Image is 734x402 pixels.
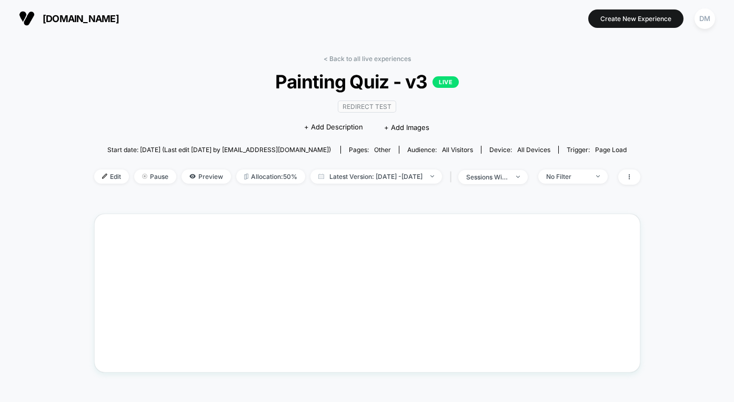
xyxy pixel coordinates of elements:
img: Visually logo [19,11,35,26]
div: No Filter [546,173,588,180]
button: [DOMAIN_NAME] [16,10,122,27]
span: Latest Version: [DATE] - [DATE] [310,169,442,184]
div: Pages: [349,146,391,154]
span: all devices [517,146,550,154]
img: rebalance [244,174,248,179]
img: calendar [318,174,324,179]
img: end [142,174,147,179]
p: LIVE [433,76,459,88]
span: Page Load [595,146,627,154]
div: Trigger: [567,146,627,154]
div: sessions with impression [466,173,508,181]
span: | [447,169,458,185]
button: DM [691,8,718,29]
a: < Back to all live experiences [324,55,411,63]
img: end [430,175,434,177]
div: DM [695,8,715,29]
span: Painting Quiz - v3 [121,71,612,93]
span: Redirect Test [338,100,396,113]
img: end [516,176,520,178]
span: Device: [481,146,558,154]
span: Edit [94,169,129,184]
span: Preview [182,169,231,184]
span: + Add Images [384,123,429,132]
div: Audience: [407,146,473,154]
img: edit [102,174,107,179]
button: Create New Experience [588,9,683,28]
span: [DOMAIN_NAME] [43,13,119,24]
span: + Add Description [304,122,363,133]
span: other [374,146,391,154]
span: Pause [134,169,176,184]
span: Allocation: 50% [236,169,305,184]
span: All Visitors [442,146,473,154]
img: end [596,175,600,177]
span: Start date: [DATE] (Last edit [DATE] by [EMAIL_ADDRESS][DOMAIN_NAME]) [107,146,331,154]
